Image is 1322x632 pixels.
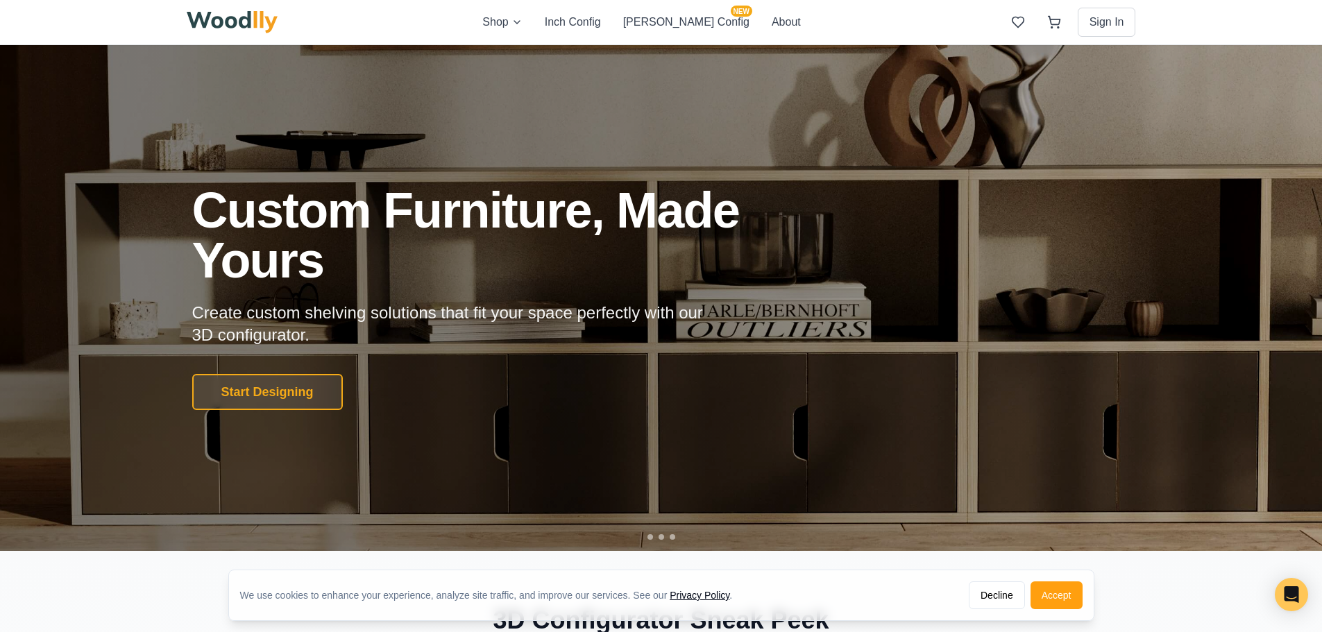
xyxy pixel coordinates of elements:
[731,6,752,17] span: NEW
[192,185,814,285] h1: Custom Furniture, Made Yours
[969,581,1025,609] button: Decline
[240,588,744,602] div: We use cookies to enhance your experience, analyze site traffic, and improve our services. See our .
[623,14,749,31] button: [PERSON_NAME] ConfigNEW
[192,302,725,346] p: Create custom shelving solutions that fit your space perfectly with our 3D configurator.
[670,590,729,601] a: Privacy Policy
[1031,581,1083,609] button: Accept
[1078,8,1136,37] button: Sign In
[772,14,801,31] button: About
[1275,578,1308,611] div: Open Intercom Messenger
[482,14,522,31] button: Shop
[187,11,278,33] img: Woodlly
[192,374,343,410] button: Start Designing
[545,14,601,31] button: Inch Config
